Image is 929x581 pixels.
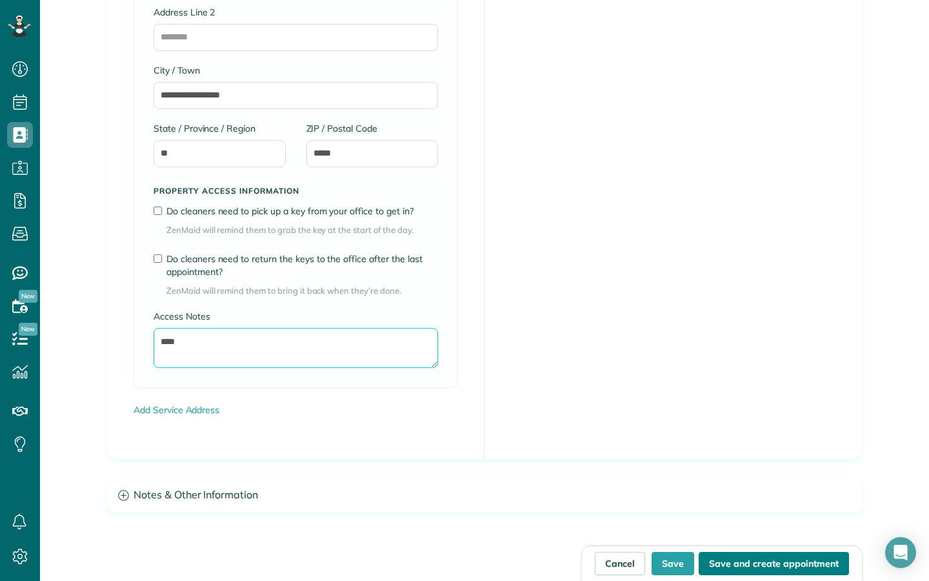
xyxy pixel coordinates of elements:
[154,6,438,19] label: Address Line 2
[154,122,286,135] label: State / Province / Region
[154,64,438,77] label: City / Town
[166,252,438,278] label: Do cleaners need to return the keys to the office after the last appointment?
[108,479,861,512] a: Notes & Other Information
[595,552,645,575] a: Cancel
[134,404,219,416] a: Add Service Address
[154,310,438,323] label: Access Notes
[154,254,162,263] input: Do cleaners need to return the keys to the office after the last appointment?
[166,285,438,297] span: ZenMaid will remind them to bring it back when they’re done.
[166,205,438,218] label: Do cleaners need to pick up a key from your office to get in?
[19,290,37,303] span: New
[652,552,694,575] button: Save
[154,207,162,215] input: Do cleaners need to pick up a key from your office to get in?
[885,537,916,568] div: Open Intercom Messenger
[19,323,37,336] span: New
[166,224,438,236] span: ZenMaid will remind them to grab the key at the start of the day.
[306,122,439,135] label: ZIP / Postal Code
[154,187,438,195] h5: Property access information
[699,552,849,575] button: Save and create appointment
